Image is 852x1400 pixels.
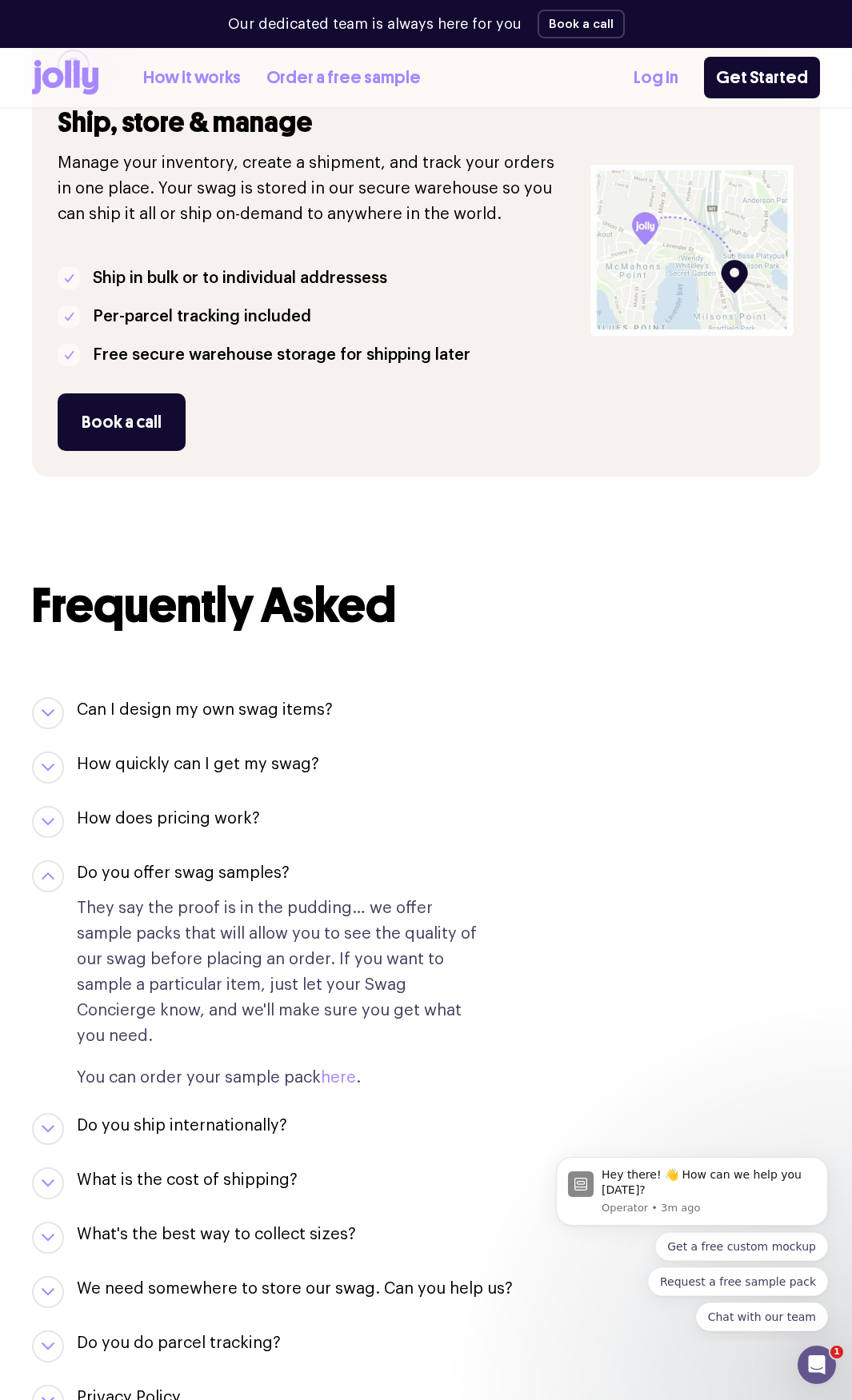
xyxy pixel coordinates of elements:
[77,1278,513,1300] button: We need somewhere to store our swag. Can you help us?
[77,1065,486,1091] p: You can order your sample pack .
[532,1143,852,1341] iframe: Intercom notifications message
[798,1346,836,1384] iframe: Intercom live chat
[77,808,260,830] button: How does pricing work?
[228,14,522,35] p: Our dedicated team is always here for you
[143,65,241,91] a: How it works
[634,65,678,91] a: Log In
[77,1115,287,1137] button: Do you ship internationally?
[32,579,820,633] h2: Frequently Asked
[77,1332,281,1354] button: Do you do parcel tracking?
[58,150,570,227] p: Manage your inventory, create a shipment, and track your orders in one place. Your swag is stored...
[77,699,333,721] button: Can I design my own swag items?
[321,1070,356,1086] a: here
[93,304,311,329] p: Per-parcel tracking included
[704,57,820,98] a: Get Started
[58,393,186,451] button: Book a call
[77,895,486,1049] p: They say the proof is in the pudding… we offer sample packs that will allow you to see the qualit...
[93,265,387,291] p: Ship in bulk or to individual addressess
[538,10,625,38] button: Book a call
[77,1223,356,1246] button: What's the best way to collect sizes?
[77,753,319,776] button: How quickly can I get my swag?
[58,107,570,138] h3: Ship, store & manage
[266,65,421,91] a: Order a free sample
[830,1346,843,1358] span: 1
[93,342,470,368] p: Free secure warehouse storage for shipping later
[77,1169,298,1191] button: What is the cost of shipping?
[77,862,290,884] button: Do you offer swag samples?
